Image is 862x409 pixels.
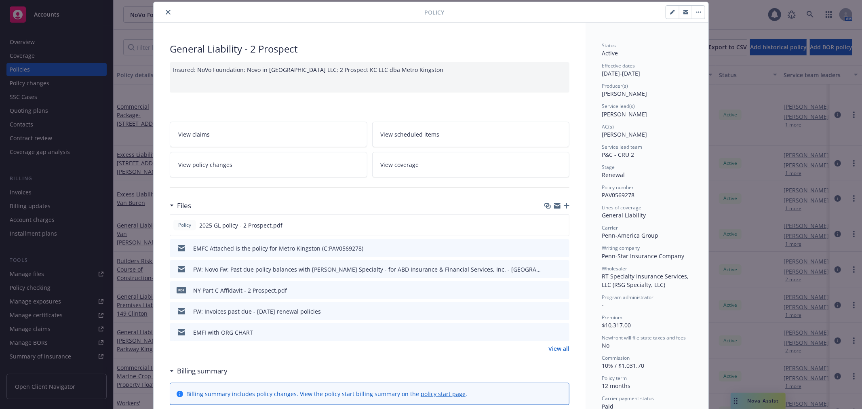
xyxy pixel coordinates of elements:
div: [DATE] - [DATE] [602,62,692,78]
div: General Liability - 2 Prospect [170,42,569,56]
div: NY Part C Affidavit - 2 Prospect.pdf [193,286,287,295]
span: - [602,301,604,309]
a: View coverage [372,152,570,177]
div: General Liability [602,211,692,219]
div: FW: Invoices past due - [DATE] renewal policies [193,307,321,316]
span: View scheduled items [381,130,440,139]
div: EMFC Attached is the policy for Metro Kingston (C:PAV0569278) [193,244,363,253]
span: Wholesaler [602,265,627,272]
h3: Billing summary [177,366,228,376]
span: Effective dates [602,62,635,69]
span: 10% / $1,031.70 [602,362,644,369]
span: Lines of coverage [602,204,641,211]
button: download file [546,307,552,316]
span: [PERSON_NAME] [602,131,647,138]
span: pdf [177,287,186,293]
span: Writing company [602,245,640,251]
span: Producer(s) [602,82,628,89]
button: download file [546,286,552,295]
div: FW: Novo Fw: Past due policy balances with [PERSON_NAME] Specialty - for ABD Insurance & Financia... [193,265,543,274]
span: [PERSON_NAME] [602,90,647,97]
button: close [163,7,173,17]
button: preview file [559,286,566,295]
span: Policy [177,221,193,229]
span: Renewal [602,171,625,179]
span: Carrier payment status [602,395,654,402]
span: Penn-Star Insurance Company [602,252,684,260]
span: View policy changes [178,160,232,169]
button: preview file [559,265,566,274]
span: $10,317.00 [602,321,631,329]
button: preview file [559,328,566,337]
a: View scheduled items [372,122,570,147]
a: View policy changes [170,152,367,177]
span: View coverage [381,160,419,169]
button: preview file [559,244,566,253]
span: Policy number [602,184,634,191]
button: download file [546,221,552,230]
span: Service lead(s) [602,103,635,110]
a: policy start page [421,390,466,398]
span: View claims [178,130,210,139]
span: Program administrator [602,294,653,301]
h3: Files [177,200,191,211]
span: AC(s) [602,123,614,130]
span: Active [602,49,618,57]
div: Insured: NoVo Foundation; Novo in [GEOGRAPHIC_DATA] LLC; 2 Prospect KC LLC dba Metro Kingston [170,62,569,93]
span: RT Specialty Insurance Services, LLC (RSG Specialty, LLC) [602,272,690,289]
span: Penn-America Group [602,232,658,239]
button: download file [546,265,552,274]
span: Stage [602,164,615,171]
button: preview file [559,307,566,316]
span: No [602,342,609,349]
button: download file [546,328,552,337]
button: preview file [559,221,566,230]
div: Billing summary [170,366,228,376]
div: EMFI with ORG CHART [193,328,253,337]
span: P&C - CRU 2 [602,151,634,158]
span: [PERSON_NAME] [602,110,647,118]
span: Newfront will file state taxes and fees [602,334,686,341]
span: Carrier [602,224,618,231]
span: 2025 GL policy - 2 Prospect.pdf [199,221,282,230]
span: Status [602,42,616,49]
span: Service lead team [602,143,642,150]
span: 12 months [602,382,630,390]
span: Policy term [602,375,627,382]
div: Billing summary includes policy changes. View the policy start billing summary on the . [186,390,467,398]
span: Premium [602,314,622,321]
div: Files [170,200,191,211]
a: View all [548,344,569,353]
span: Commission [602,354,630,361]
span: PAV0569278 [602,191,634,199]
button: download file [546,244,552,253]
span: Policy [424,8,444,17]
a: View claims [170,122,367,147]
